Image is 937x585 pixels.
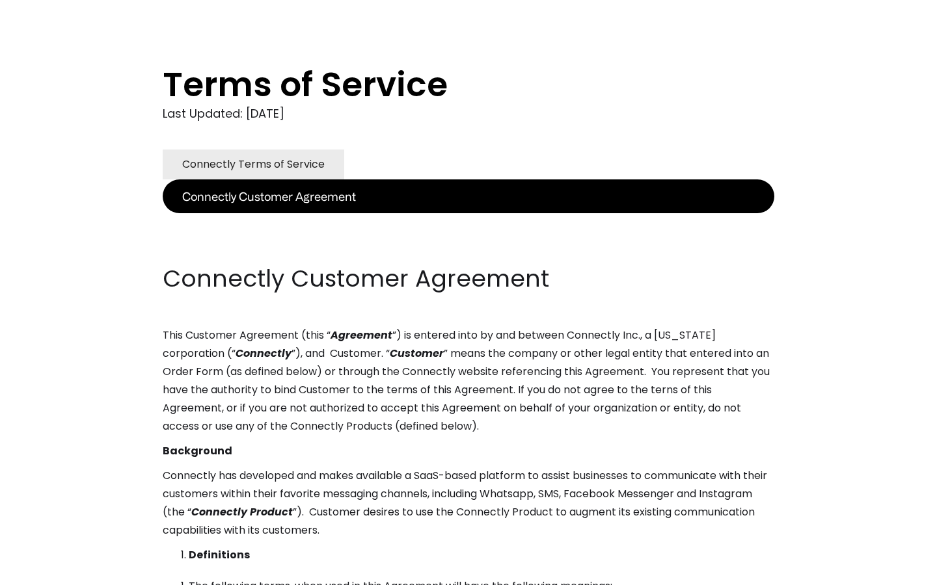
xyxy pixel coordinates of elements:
[191,504,293,519] em: Connectly Product
[331,328,392,343] em: Agreement
[13,561,78,580] aside: Language selected: English
[236,346,292,361] em: Connectly
[163,65,722,104] h1: Terms of Service
[182,187,356,205] div: Connectly Customer Agreement
[182,155,325,174] div: Connectly Terms of Service
[163,263,774,295] h2: Connectly Customer Agreement
[163,213,774,231] p: ‍
[163,104,774,123] div: Last Updated: [DATE]
[189,547,250,562] strong: Definitions
[163,238,774,256] p: ‍
[163,443,232,458] strong: Background
[163,467,774,539] p: Connectly has developed and makes available a SaaS-based platform to assist businesses to communi...
[26,562,78,580] ul: Language list
[163,326,774,435] p: This Customer Agreement (this “ ”) is entered into by and between Connectly Inc., a [US_STATE] co...
[390,346,444,361] em: Customer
